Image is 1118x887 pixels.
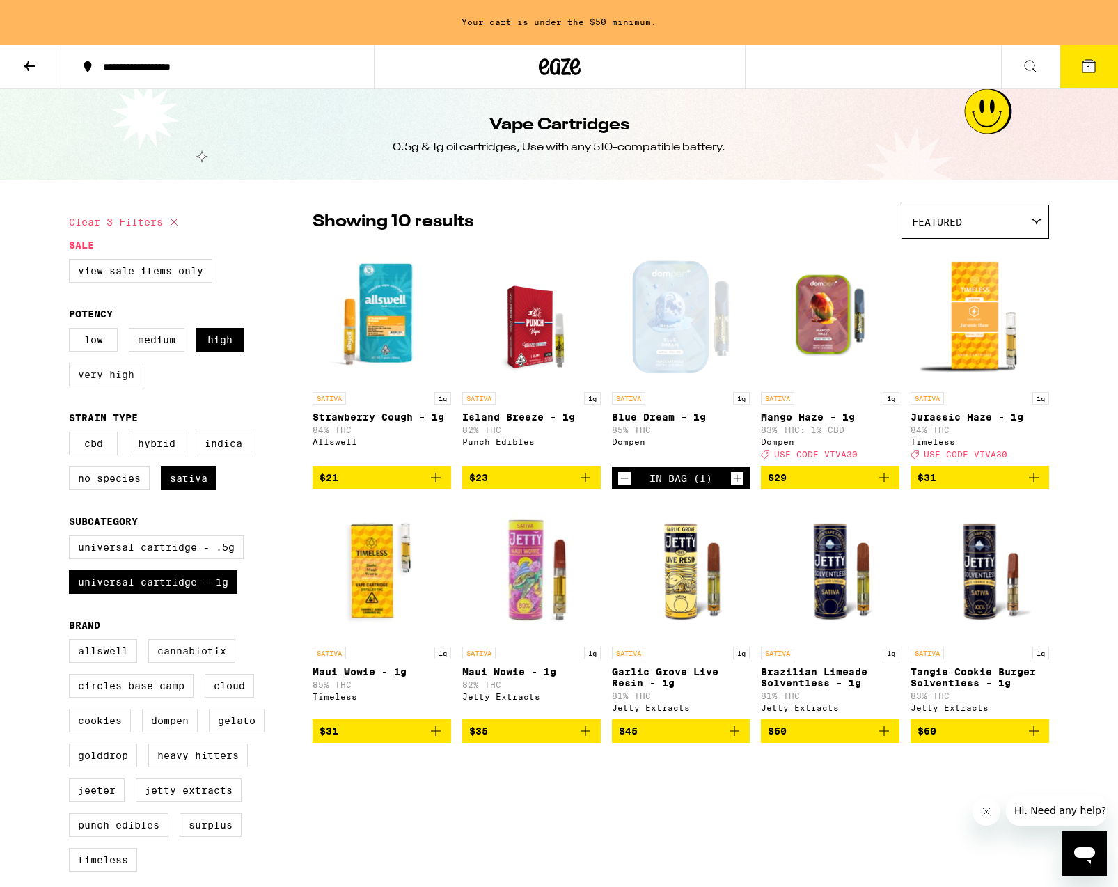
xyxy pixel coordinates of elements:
[69,778,125,802] label: Jeeter
[69,639,137,663] label: Allswell
[313,680,451,689] p: 85% THC
[148,639,235,663] label: Cannabiotix
[612,691,750,700] p: 81% THC
[761,425,899,434] p: 83% THC: 1% CBD
[617,471,631,485] button: Decrement
[313,501,451,719] a: Open page for Maui Wowie - 1g from Timeless
[69,674,194,698] label: Circles Base Camp
[148,744,248,767] label: Heavy Hitters
[911,392,944,405] p: SATIVA
[761,666,899,689] p: Brazilian Limeade Solventless - 1g
[205,674,254,698] label: Cloud
[320,472,338,483] span: $21
[1062,831,1107,876] iframe: Button to launch messaging window
[434,647,451,659] p: 1g
[489,113,629,137] h1: Vape Cartridges
[313,210,473,234] p: Showing 10 results
[462,680,601,689] p: 82% THC
[469,725,488,737] span: $35
[313,437,451,446] div: Allswell
[761,437,899,446] div: Dompen
[69,620,100,631] legend: Brand
[1032,392,1049,405] p: 1g
[733,647,750,659] p: 1g
[69,744,137,767] label: GoldDrop
[180,813,242,837] label: Surplus
[1060,45,1118,88] button: 1
[761,411,899,423] p: Mango Haze - 1g
[612,411,750,423] p: Blue Dream - 1g
[911,691,1049,700] p: 83% THC
[612,703,750,712] div: Jetty Extracts
[196,432,251,455] label: Indica
[313,466,451,489] button: Add to bag
[612,719,750,743] button: Add to bag
[69,848,137,872] label: Timeless
[462,437,601,446] div: Punch Edibles
[911,425,1049,434] p: 84% THC
[313,425,451,434] p: 84% THC
[69,570,237,594] label: Universal Cartridge - 1g
[313,719,451,743] button: Add to bag
[462,466,601,489] button: Add to bag
[584,392,601,405] p: 1g
[761,392,794,405] p: SATIVA
[462,692,601,701] div: Jetty Extracts
[69,205,182,240] button: Clear 3 filters
[462,246,601,466] a: Open page for Island Breeze - 1g from Punch Edibles
[393,140,725,155] div: 0.5g & 1g oil cartridges, Use with any 510-compatible battery.
[313,411,451,423] p: Strawberry Cough - 1g
[911,703,1049,712] div: Jetty Extracts
[196,328,244,352] label: High
[761,501,899,640] img: Jetty Extracts - Brazilian Limeade Solventless - 1g
[69,813,168,837] label: Punch Edibles
[774,450,858,459] span: USE CODE VIVA30
[161,466,216,490] label: Sativa
[462,501,601,719] a: Open page for Maui Wowie - 1g from Jetty Extracts
[462,719,601,743] button: Add to bag
[911,501,1049,719] a: Open page for Tangie Cookie Burger Solventless - 1g from Jetty Extracts
[733,392,750,405] p: 1g
[911,437,1049,446] div: Timeless
[911,466,1049,489] button: Add to bag
[320,725,338,737] span: $31
[761,719,899,743] button: Add to bag
[1032,647,1049,659] p: 1g
[761,246,899,466] a: Open page for Mango Haze - 1g from Dompen
[761,691,899,700] p: 81% THC
[912,217,962,228] span: Featured
[584,647,601,659] p: 1g
[612,246,750,467] a: Open page for Blue Dream - 1g from Dompen
[612,501,750,640] img: Jetty Extracts - Garlic Grove Live Resin - 1g
[313,692,451,701] div: Timeless
[462,647,496,659] p: SATIVA
[619,725,638,737] span: $45
[313,666,451,677] p: Maui Wowie - 1g
[918,725,936,737] span: $60
[883,392,899,405] p: 1g
[911,666,1049,689] p: Tangie Cookie Burger Solventless - 1g
[313,501,451,640] img: Timeless - Maui Wowie - 1g
[69,432,118,455] label: CBD
[761,246,899,385] img: Dompen - Mango Haze - 1g
[911,719,1049,743] button: Add to bag
[69,709,131,732] label: Cookies
[462,425,601,434] p: 82% THC
[612,425,750,434] p: 85% THC
[918,472,936,483] span: $31
[761,501,899,719] a: Open page for Brazilian Limeade Solventless - 1g from Jetty Extracts
[69,535,244,559] label: Universal Cartridge - .5g
[612,666,750,689] p: Garlic Grove Live Resin - 1g
[136,778,242,802] label: Jetty Extracts
[768,472,787,483] span: $29
[911,246,1049,466] a: Open page for Jurassic Haze - 1g from Timeless
[69,516,138,527] legend: Subcategory
[612,647,645,659] p: SATIVA
[612,501,750,719] a: Open page for Garlic Grove Live Resin - 1g from Jetty Extracts
[462,501,601,640] img: Jetty Extracts - Maui Wowie - 1g
[612,392,645,405] p: SATIVA
[313,246,451,385] img: Allswell - Strawberry Cough - 1g
[462,666,601,677] p: Maui Wowie - 1g
[129,432,184,455] label: Hybrid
